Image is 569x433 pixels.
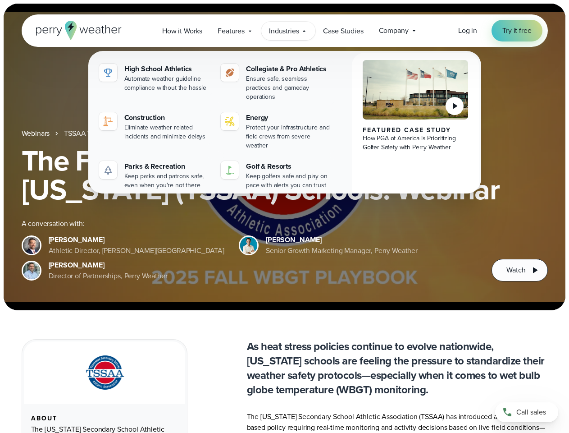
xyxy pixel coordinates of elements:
span: Watch [506,265,525,276]
span: Call sales [516,407,546,418]
a: TSSAA WBGT Fall Playbook [64,128,150,139]
a: Call sales [495,402,558,422]
div: Parks & Recreation [124,161,210,172]
img: golf-iconV2.svg [224,165,235,175]
a: Collegiate & Pro Athletics Ensure safe, seamless practices and gameday operations [217,60,336,105]
div: Eliminate weather related incidents and minimize delays [124,123,210,141]
img: PGA of America, Frisco Campus [363,60,469,120]
img: proathletics-icon@2x-1.svg [224,67,235,78]
nav: Breadcrumb [22,128,548,139]
div: A conversation with: [22,218,478,229]
a: PGA of America, Frisco Campus Featured Case Study How PGA of America is Prioritizing Golfer Safet... [352,53,479,201]
img: highschool-icon.svg [103,67,114,78]
span: Industries [269,26,299,37]
span: Company [379,25,409,36]
div: Senior Growth Marketing Manager, Perry Weather [266,245,418,256]
div: Golf & Resorts [246,161,332,172]
div: [PERSON_NAME] [266,235,418,245]
a: Parks & Recreation Keep parks and patrons safe, even when you're not there [96,157,214,193]
p: As heat stress policies continue to evolve nationwide, [US_STATE] schools are feeling the pressur... [247,339,548,397]
a: How it Works [155,22,210,40]
div: High School Athletics [124,64,210,74]
img: parks-icon-grey.svg [103,165,114,175]
div: Director of Partnerships, Perry Weather [49,271,168,281]
span: Features [218,26,245,37]
div: Protect your infrastructure and field crews from severe weather [246,123,332,150]
a: Case Studies [315,22,371,40]
div: Energy [246,112,332,123]
div: Collegiate & Pro Athletics [246,64,332,74]
div: Ensure safe, seamless practices and gameday operations [246,74,332,101]
a: construction perry weather Construction Eliminate weather related incidents and minimize delays [96,109,214,145]
div: [PERSON_NAME] [49,235,225,245]
div: How PGA of America is Prioritizing Golfer Safety with Perry Weather [363,134,469,152]
div: Keep parks and patrons safe, even when you're not there [124,172,210,190]
span: Try it free [502,25,531,36]
img: Jeff Wood [23,262,40,279]
div: [PERSON_NAME] [49,260,168,271]
div: Automate weather guideline compliance without the hassle [124,74,210,92]
img: Spencer Patton, Perry Weather [240,237,257,254]
h1: The Fall WBGT Playbook for [US_STATE] (TSSAA) Schools: Webinar [22,146,548,204]
span: Case Studies [323,26,363,37]
img: TSSAA-Tennessee-Secondary-School-Athletic-Association.svg [74,352,135,393]
img: energy-icon@2x-1.svg [224,116,235,127]
div: About [31,415,178,422]
a: High School Athletics Automate weather guideline compliance without the hassle [96,60,214,96]
a: Golf & Resorts Keep golfers safe and play on pace with alerts you can trust [217,157,336,193]
div: Featured Case Study [363,127,469,134]
a: Webinars [22,128,50,139]
button: Watch [492,259,547,281]
img: construction perry weather [103,116,114,127]
a: Energy Protect your infrastructure and field crews from severe weather [217,109,336,154]
div: Athletic Director, [PERSON_NAME][GEOGRAPHIC_DATA] [49,245,225,256]
div: Keep golfers safe and play on pace with alerts you can trust [246,172,332,190]
span: How it Works [162,26,202,37]
a: Try it free [492,20,542,41]
a: Log in [458,25,477,36]
div: Construction [124,112,210,123]
img: Brian Wyatt [23,237,40,254]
